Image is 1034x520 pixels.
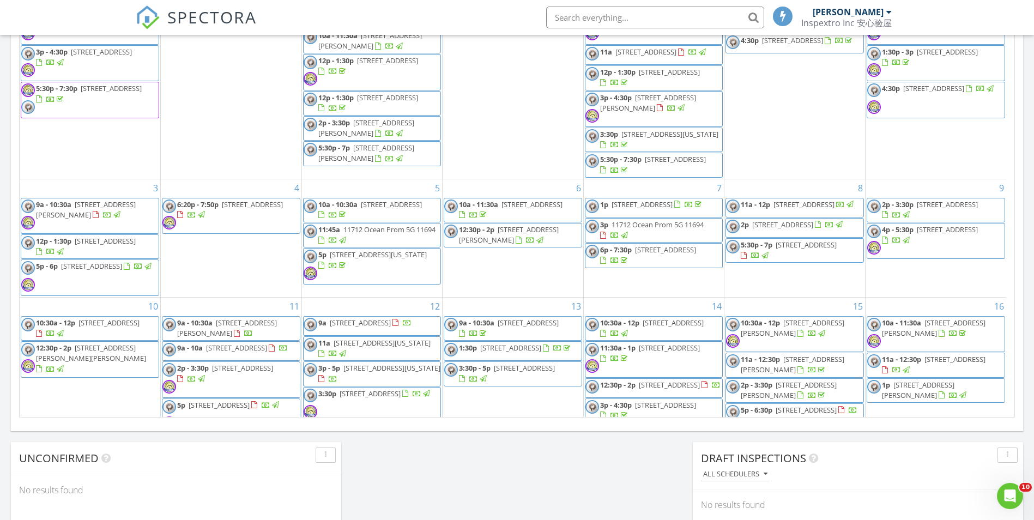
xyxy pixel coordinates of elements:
td: Go to August 12, 2025 [301,297,443,473]
a: 10a - 11:30a [STREET_ADDRESS][PERSON_NAME] [867,316,1005,352]
span: 9a - 10:30a [36,199,71,209]
img: screenshot_20240323_001617.png [867,318,881,331]
span: [STREET_ADDRESS] [71,47,132,57]
span: 11a - 12:30p [882,354,921,364]
span: 12p - 1:30p [36,236,71,246]
a: 11a - 12:30p [STREET_ADDRESS] [867,353,1005,377]
span: [STREET_ADDRESS] [752,220,813,229]
a: 9a - 10a [STREET_ADDRESS] [162,341,300,361]
a: 9a - 10:30a [STREET_ADDRESS][PERSON_NAME] [177,318,277,338]
span: [STREET_ADDRESS] [361,199,422,209]
span: [STREET_ADDRESS][PERSON_NAME] [177,318,277,338]
span: 12p - 1:30p [318,56,354,65]
span: 10a - 11:30a [882,318,921,328]
td: Go to August 7, 2025 [583,179,724,297]
span: 11:45a [318,225,340,234]
span: 4p - 5:30p [882,225,914,234]
span: [STREET_ADDRESS][PERSON_NAME] [318,118,414,138]
a: 3p - 4:30p [STREET_ADDRESS][PERSON_NAME] [585,91,723,127]
span: 11a - 12:30p [741,354,780,364]
a: 1:30p [STREET_ADDRESS] [459,343,572,353]
td: Go to August 11, 2025 [161,297,302,473]
span: [STREET_ADDRESS][PERSON_NAME] [741,318,844,338]
a: 10:30a - 12p [STREET_ADDRESS] [585,316,723,341]
a: 11a - 12:30p [STREET_ADDRESS][PERSON_NAME] [741,354,844,374]
span: [STREET_ADDRESS] [212,363,273,373]
td: Go to August 9, 2025 [865,179,1006,297]
img: screenshot_20240323_001617.png [304,363,317,377]
img: img_1267.jpeg [867,63,881,77]
span: [STREET_ADDRESS] [357,93,418,102]
a: 4:30p [STREET_ADDRESS] [741,35,854,45]
a: 6p - 7:30p [STREET_ADDRESS] [600,245,696,265]
a: 12p - 1:30p [STREET_ADDRESS] [36,236,136,256]
a: Go to August 8, 2025 [856,179,865,197]
img: screenshot_20240323_001617.png [726,220,740,233]
a: 2p [STREET_ADDRESS] [725,218,864,238]
img: screenshot_20240323_001617.png [304,318,317,331]
img: screenshot_20240323_001617.png [867,199,881,213]
td: Go to August 3, 2025 [20,179,161,297]
a: 10a - 10:30a [STREET_ADDRESS] [303,198,442,222]
img: screenshot_20240323_001617.png [726,318,740,331]
span: [STREET_ADDRESS][PERSON_NAME][PERSON_NAME] [36,343,146,363]
a: Go to August 9, 2025 [997,179,1006,197]
a: 2p - 3:30p [STREET_ADDRESS][PERSON_NAME] [303,116,442,141]
a: 10a - 11:30a [STREET_ADDRESS] [444,198,582,222]
a: 5p [STREET_ADDRESS][US_STATE] [318,250,427,270]
div: Inspextro Inc 安心验屋 [801,17,892,28]
a: 12:30p - 2p [STREET_ADDRESS][PERSON_NAME] [459,225,559,245]
img: screenshot_20240323_001617.png [726,354,740,368]
img: img_1267.jpeg [585,109,599,123]
img: screenshot_20240323_001617.png [21,261,35,275]
a: 9a - 10:30a [STREET_ADDRESS] [459,318,559,338]
img: img_1267.jpeg [21,359,35,373]
a: Go to August 15, 2025 [851,298,865,315]
span: [STREET_ADDRESS] [645,154,706,164]
a: 6:20p - 7:50p [STREET_ADDRESS] [162,198,300,234]
td: Go to August 8, 2025 [724,179,866,297]
span: 9a - 10a [177,343,203,353]
img: screenshot_20240323_001617.png [585,318,599,331]
span: [STREET_ADDRESS] [612,199,673,209]
span: 10:30a - 12p [36,318,75,328]
a: 11:45a 11712 Ocean Prom 5G 11694 [318,225,436,245]
a: 3p - 5p [STREET_ADDRESS][US_STATE] [303,361,442,386]
span: 3:30p [600,129,618,139]
a: 12p - 1:30p [STREET_ADDRESS] [318,56,418,76]
span: 12:30p - 2p [459,225,494,234]
a: 3:30p [STREET_ADDRESS][US_STATE] [585,128,723,152]
img: screenshot_20240323_001617.png [585,47,599,61]
a: 9a - 10:30a [STREET_ADDRESS] [444,316,582,341]
img: screenshot_20240323_001617.png [304,118,317,131]
a: 3p 11712 Ocean Prom 5G 11694 [600,220,704,240]
img: screenshot_20240323_001617.png [585,343,599,356]
a: 5p - 6p [STREET_ADDRESS] [21,259,159,295]
a: 4:30p [STREET_ADDRESS] [882,83,995,93]
img: screenshot_20240323_001617.png [304,56,317,69]
a: 2p - 3:30p [STREET_ADDRESS] [162,361,300,397]
span: [STREET_ADDRESS] [639,343,700,353]
span: 5p [318,250,326,259]
a: 3p - 5p [STREET_ADDRESS][US_STATE] [318,363,440,383]
a: 3p 11712 Ocean Prom 5G 11694 [585,218,723,243]
img: screenshot_20240323_001617.png [304,31,317,44]
img: img_1267.jpeg [304,267,317,280]
span: [STREET_ADDRESS] [615,47,676,57]
a: 3:30p [STREET_ADDRESS][US_STATE] [600,129,718,149]
a: 5:30p - 7:30p [STREET_ADDRESS] [21,82,159,118]
span: 5:30p - 7p [318,143,350,153]
span: [STREET_ADDRESS][US_STATE] [330,250,427,259]
div: [PERSON_NAME] [813,7,884,17]
td: Go to August 5, 2025 [301,179,443,297]
a: 9a - 10:30a [STREET_ADDRESS][PERSON_NAME] [36,199,136,220]
span: 1p [600,199,608,209]
span: 11a [600,47,612,57]
td: Go to August 6, 2025 [443,179,584,297]
td: Go to August 13, 2025 [443,297,584,473]
span: [STREET_ADDRESS][PERSON_NAME] [36,199,136,220]
a: 2p - 3:30p [STREET_ADDRESS] [177,363,273,383]
span: [STREET_ADDRESS][US_STATE] [334,338,431,348]
a: 5:30p - 7:30p [STREET_ADDRESS] [585,153,723,177]
a: Go to August 5, 2025 [433,179,442,197]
